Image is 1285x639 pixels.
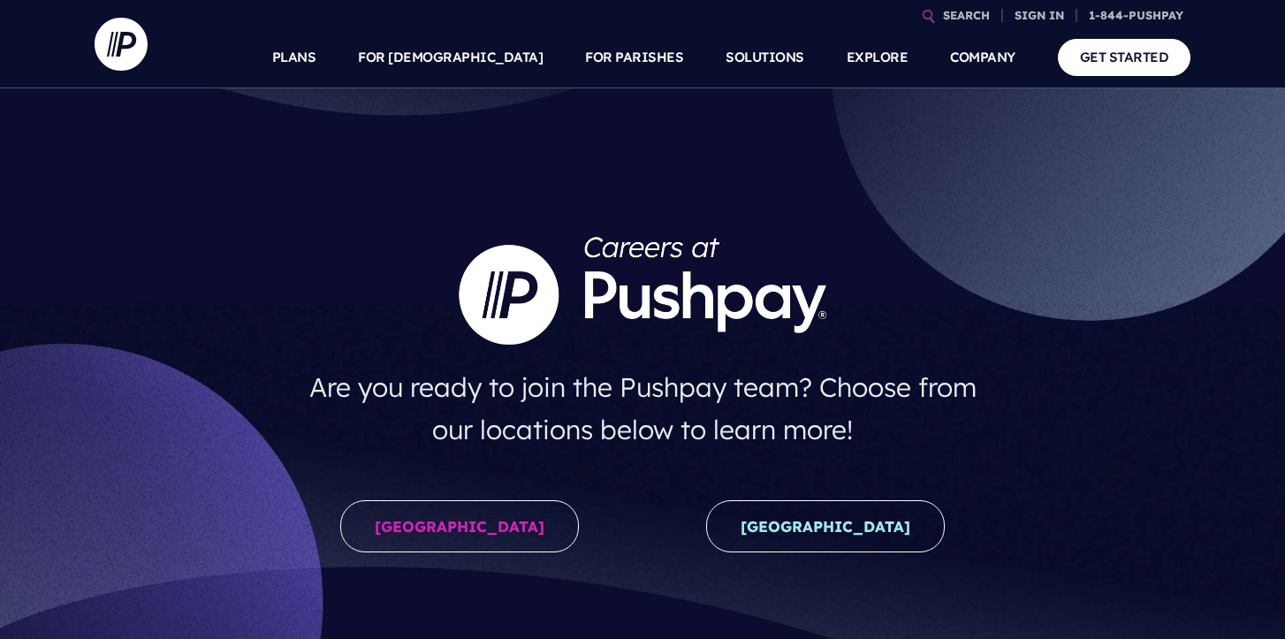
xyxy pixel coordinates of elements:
a: [GEOGRAPHIC_DATA] [706,500,945,552]
a: SOLUTIONS [726,27,804,88]
a: COMPANY [950,27,1015,88]
a: GET STARTED [1058,39,1191,75]
a: [GEOGRAPHIC_DATA] [340,500,579,552]
a: EXPLORE [847,27,909,88]
h4: Are you ready to join the Pushpay team? Choose from our locations below to learn more! [292,359,994,458]
a: PLANS [272,27,316,88]
a: FOR [DEMOGRAPHIC_DATA] [358,27,543,88]
a: FOR PARISHES [585,27,683,88]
